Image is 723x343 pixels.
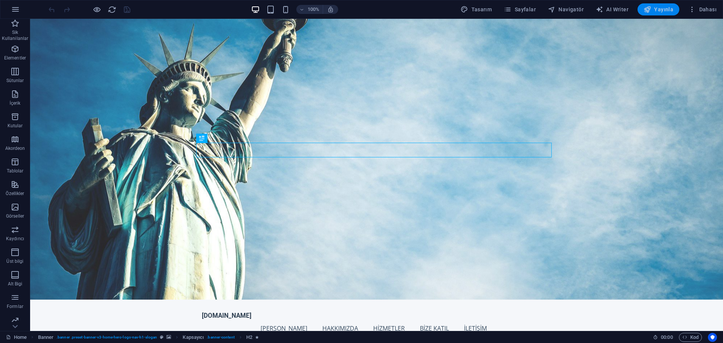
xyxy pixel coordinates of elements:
[183,333,204,342] span: Seçmek için tıkla. Düzenlemek için çift tıkla
[8,123,23,129] p: Kutular
[679,333,702,342] button: Kod
[160,335,163,339] i: Bu element, özelleştirilebilir bir ön ayar
[6,78,24,84] p: Sütunlar
[682,333,699,342] span: Kod
[255,335,259,339] i: Element bir animasyon içeriyor
[38,333,259,342] nav: breadcrumb
[501,3,539,15] button: Sayfalar
[166,335,171,339] i: Bu element, arka plan içeriyor
[638,3,679,15] button: Yayınla
[666,334,667,340] span: :
[548,6,584,13] span: Navigatör
[207,333,234,342] span: . banner-content
[327,6,334,13] i: Yeniden boyutlandırmada yakınlaştırma düzeyini seçilen cihaza uyacak şekilde otomatik olarak ayarla.
[644,6,673,13] span: Yayınla
[596,6,628,13] span: AI Writer
[308,5,320,14] h6: 100%
[296,5,323,14] button: 100%
[38,333,54,342] span: Seçmek için tıkla. Düzenlemek için çift tıkla
[7,168,24,174] p: Tablolar
[4,55,26,61] p: Elementler
[461,6,492,13] span: Tasarım
[6,258,23,264] p: Üst bilgi
[6,191,24,197] p: Özellikler
[7,303,23,309] p: Formlar
[6,333,27,342] a: Seçimi iptal etmek için tıkla. Sayfaları açmak için çift tıkla
[661,333,673,342] span: 00 00
[545,3,587,15] button: Navigatör
[688,6,717,13] span: Dahası
[9,100,20,106] p: İçerik
[56,333,157,342] span: . banner .preset-banner-v3-home-hero-logo-nav-h1-slogan
[92,5,101,14] button: Ön izleme modundan çıkıp düzenlemeye devam etmek için buraya tıklayın
[246,333,252,342] span: Seçmek için tıkla. Düzenlemek için çift tıkla
[685,3,720,15] button: Dahası
[6,213,24,219] p: Görseller
[504,6,536,13] span: Sayfalar
[108,5,116,14] i: Sayfayı yeniden yükleyin
[5,145,25,151] p: Akordeon
[107,5,116,14] button: reload
[708,333,717,342] button: Usercentrics
[593,3,631,15] button: AI Writer
[8,281,23,287] p: Alt Bigi
[458,3,495,15] button: Tasarım
[458,3,495,15] div: Tasarım (Ctrl+Alt+Y)
[653,333,673,342] h6: Oturum süresi
[6,236,24,242] p: Kaydırıcı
